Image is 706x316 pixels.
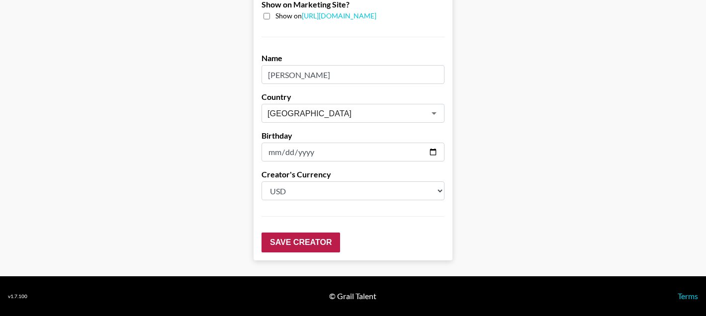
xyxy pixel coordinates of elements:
[275,11,376,21] span: Show on
[427,106,441,120] button: Open
[262,233,340,252] input: Save Creator
[302,11,376,20] a: [URL][DOMAIN_NAME]
[329,291,376,301] div: © Grail Talent
[262,169,444,179] label: Creator's Currency
[678,291,698,301] a: Terms
[262,92,444,102] label: Country
[262,53,444,63] label: Name
[262,131,444,141] label: Birthday
[8,293,27,300] div: v 1.7.100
